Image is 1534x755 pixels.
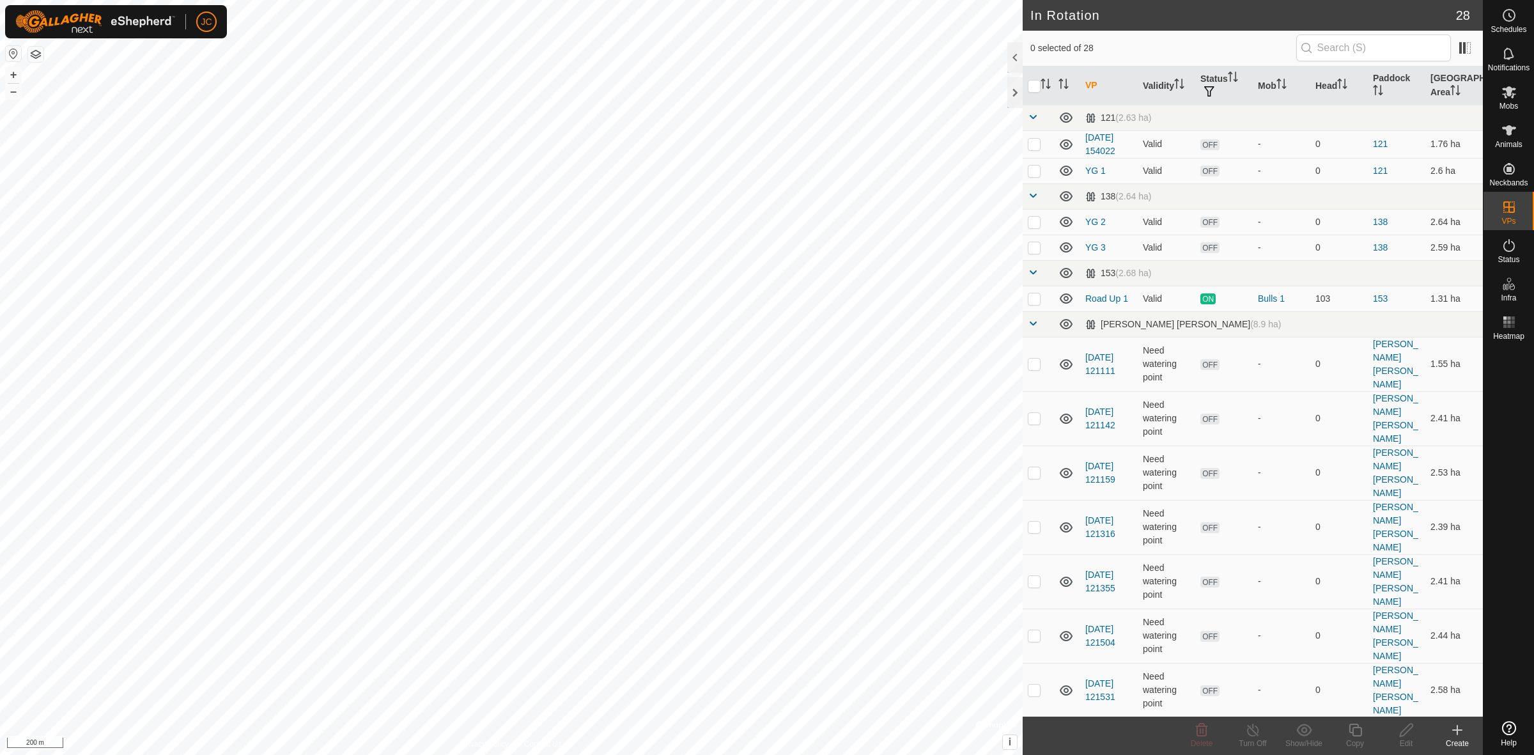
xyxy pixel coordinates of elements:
[1310,391,1368,446] td: 0
[1085,132,1115,156] a: [DATE] 154022
[1258,412,1305,425] div: -
[1258,137,1305,151] div: -
[1200,217,1220,228] span: OFF
[1195,66,1253,105] th: Status
[1276,81,1287,91] p-sorticon: Activate to sort
[1258,357,1305,371] div: -
[1200,414,1220,424] span: OFF
[1373,502,1418,552] a: [PERSON_NAME] [PERSON_NAME]
[1310,663,1368,717] td: 0
[1456,6,1470,25] span: 28
[1425,209,1483,235] td: 2.64 ha
[1368,66,1425,105] th: Paddock
[1373,242,1388,253] a: 138
[1009,736,1011,747] span: i
[1085,570,1115,593] a: [DATE] 121355
[1200,242,1220,253] span: OFF
[1138,158,1195,183] td: Valid
[1085,293,1128,304] a: Road Up 1
[1174,81,1184,91] p-sorticon: Activate to sort
[1258,164,1305,178] div: -
[1310,209,1368,235] td: 0
[6,46,21,61] button: Reset Map
[1085,242,1106,253] a: YG 3
[1373,166,1388,176] a: 121
[1085,624,1115,648] a: [DATE] 121504
[1489,179,1528,187] span: Neckbands
[1228,74,1238,84] p-sorticon: Activate to sort
[1138,209,1195,235] td: Valid
[1085,407,1115,430] a: [DATE] 121142
[1491,26,1526,33] span: Schedules
[1373,556,1418,607] a: [PERSON_NAME] [PERSON_NAME]
[1310,158,1368,183] td: 0
[1425,446,1483,500] td: 2.53 ha
[1488,64,1530,72] span: Notifications
[1138,337,1195,391] td: Need watering point
[1258,575,1305,588] div: -
[28,47,43,62] button: Map Layers
[1085,113,1151,123] div: 121
[1310,500,1368,554] td: 0
[1373,611,1418,661] a: [PERSON_NAME] [PERSON_NAME]
[1041,81,1051,91] p-sorticon: Activate to sort
[1425,500,1483,554] td: 2.39 ha
[1138,286,1195,311] td: Valid
[1373,393,1418,444] a: [PERSON_NAME] [PERSON_NAME]
[1258,215,1305,229] div: -
[1253,66,1310,105] th: Mob
[1310,235,1368,260] td: 0
[1138,609,1195,663] td: Need watering point
[1115,113,1151,123] span: (2.63 ha)
[1373,139,1388,149] a: 121
[1030,8,1456,23] h2: In Rotation
[1085,678,1115,702] a: [DATE] 121531
[524,738,562,750] a: Contact Us
[1432,738,1483,749] div: Create
[1085,319,1281,330] div: [PERSON_NAME] [PERSON_NAME]
[1425,609,1483,663] td: 2.44 ha
[1200,139,1220,150] span: OFF
[1030,42,1296,55] span: 0 selected of 28
[1501,294,1516,302] span: Infra
[1138,235,1195,260] td: Valid
[1258,520,1305,534] div: -
[1258,292,1305,306] div: Bulls 1
[1085,191,1151,202] div: 138
[1085,515,1115,539] a: [DATE] 121316
[1310,554,1368,609] td: 0
[1080,66,1138,105] th: VP
[1425,286,1483,311] td: 1.31 ha
[1258,683,1305,697] div: -
[1493,332,1524,340] span: Heatmap
[1501,217,1515,225] span: VPs
[1250,319,1281,329] span: (8.9 ha)
[1450,87,1460,97] p-sorticon: Activate to sort
[1138,446,1195,500] td: Need watering point
[1498,256,1519,263] span: Status
[1373,217,1388,227] a: 138
[1425,235,1483,260] td: 2.59 ha
[6,67,21,82] button: +
[1138,66,1195,105] th: Validity
[1425,391,1483,446] td: 2.41 ha
[1227,738,1278,749] div: Turn Off
[1495,141,1522,148] span: Animals
[1085,217,1106,227] a: YG 2
[1115,191,1151,201] span: (2.64 ha)
[1138,554,1195,609] td: Need watering point
[1425,337,1483,391] td: 1.55 ha
[1085,461,1115,485] a: [DATE] 121159
[1058,81,1069,91] p-sorticon: Activate to sort
[1425,663,1483,717] td: 2.58 ha
[1310,337,1368,391] td: 0
[1115,268,1151,278] span: (2.68 ha)
[1085,166,1106,176] a: YG 1
[1310,446,1368,500] td: 0
[1425,130,1483,158] td: 1.76 ha
[1200,577,1220,588] span: OFF
[1278,738,1329,749] div: Show/Hide
[1373,448,1418,498] a: [PERSON_NAME] [PERSON_NAME]
[1258,629,1305,642] div: -
[1310,130,1368,158] td: 0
